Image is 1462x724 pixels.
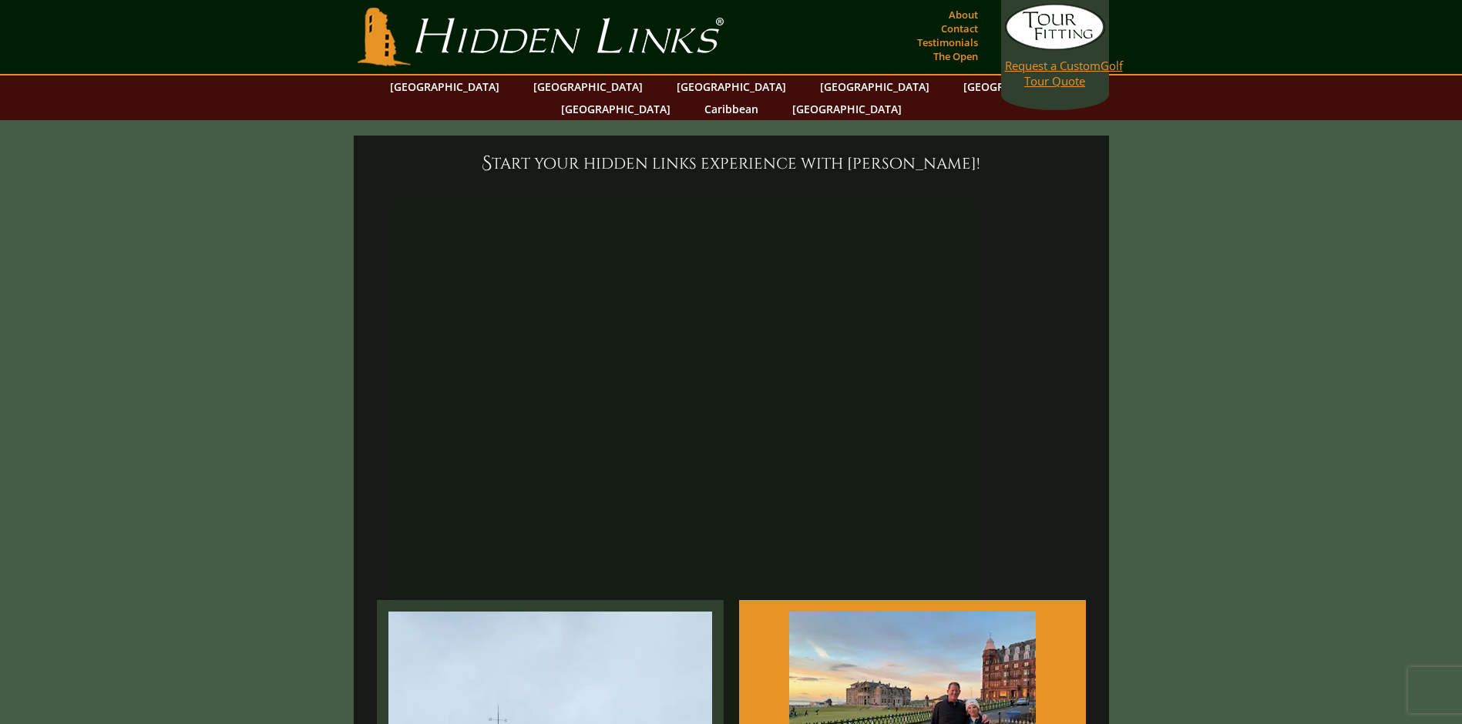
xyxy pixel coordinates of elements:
[929,45,982,67] a: The Open
[1005,58,1101,73] span: Request a Custom
[526,75,650,98] a: [GEOGRAPHIC_DATA]
[697,98,766,120] a: Caribbean
[553,98,678,120] a: [GEOGRAPHIC_DATA]
[785,98,909,120] a: [GEOGRAPHIC_DATA]
[937,18,982,39] a: Contact
[913,32,982,53] a: Testimonials
[382,75,507,98] a: [GEOGRAPHIC_DATA]
[369,151,1094,176] h6: Start your Hidden Links experience with [PERSON_NAME]!
[1005,4,1105,89] a: Request a CustomGolf Tour Quote
[669,75,794,98] a: [GEOGRAPHIC_DATA]
[369,185,1094,592] iframe: Start your Hidden Links experience with Sir Nick!
[812,75,937,98] a: [GEOGRAPHIC_DATA]
[956,75,1081,98] a: [GEOGRAPHIC_DATA]
[945,4,982,25] a: About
